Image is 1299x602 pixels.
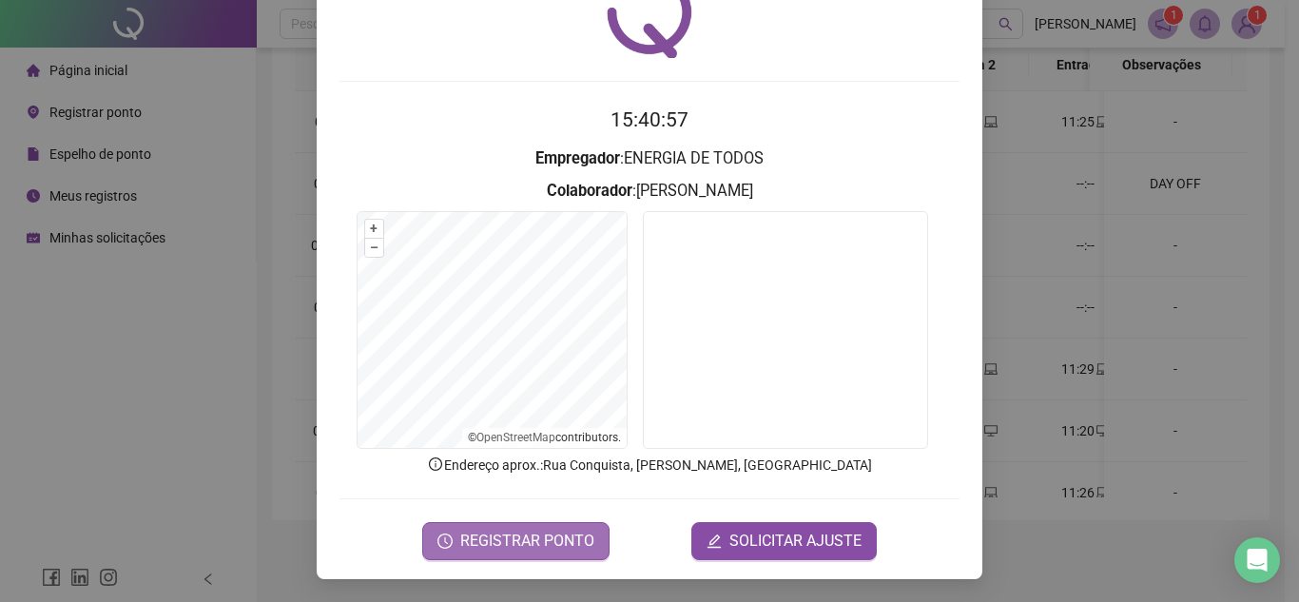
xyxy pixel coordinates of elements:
li: © contributors. [468,431,621,444]
span: info-circle [427,456,444,473]
button: + [365,220,383,238]
strong: Colaborador [547,182,632,200]
span: clock-circle [437,534,453,549]
time: 15:40:57 [611,108,688,131]
h3: : [PERSON_NAME] [339,179,960,204]
a: OpenStreetMap [476,431,555,444]
p: Endereço aprox. : Rua Conquista, [PERSON_NAME], [GEOGRAPHIC_DATA] [339,455,960,476]
span: REGISTRAR PONTO [460,530,594,553]
span: edit [707,534,722,549]
div: Open Intercom Messenger [1234,537,1280,583]
button: editSOLICITAR AJUSTE [691,522,877,560]
span: SOLICITAR AJUSTE [729,530,862,553]
button: – [365,239,383,257]
button: REGISTRAR PONTO [422,522,610,560]
h3: : ENERGIA DE TODOS [339,146,960,171]
strong: Empregador [535,149,620,167]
